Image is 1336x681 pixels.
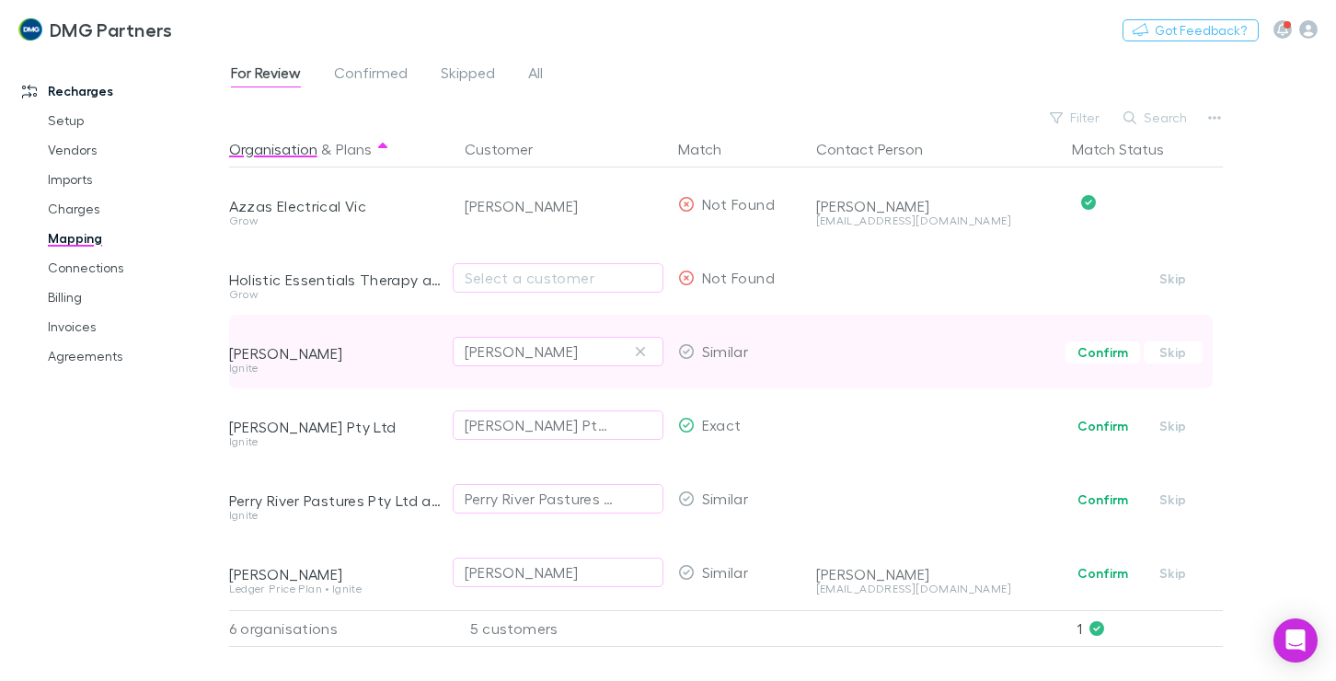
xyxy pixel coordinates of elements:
a: Imports [29,165,239,194]
span: For Review [231,63,301,87]
span: Similar [702,490,749,507]
span: Exact [702,416,742,433]
button: Skip [1144,268,1203,290]
a: Charges [29,194,239,224]
button: Skip [1144,562,1203,584]
a: Agreements [29,341,239,371]
div: [PERSON_NAME] Pty Ltd [229,418,443,436]
button: Plans [336,131,372,167]
div: Grow [229,215,443,226]
button: Confirm [1065,489,1140,511]
div: Ignite [229,363,443,374]
button: Select a customer [453,263,663,293]
button: [PERSON_NAME] [453,337,663,366]
div: [PERSON_NAME] Pty Ltd [465,414,615,436]
a: Connections [29,253,239,283]
div: 5 customers [450,610,671,647]
div: [PERSON_NAME] [229,344,443,363]
button: [PERSON_NAME] [453,558,663,587]
div: Perry River Pastures Pty Ltd atf The Perry River Pastures Trust [229,491,443,510]
button: Skip [1144,341,1203,364]
div: [PERSON_NAME] [465,340,579,363]
div: & [229,131,443,167]
div: [PERSON_NAME] [816,197,1057,215]
div: [PERSON_NAME] [465,169,663,243]
div: [EMAIL_ADDRESS][DOMAIN_NAME] [816,583,1057,594]
button: Skip [1144,415,1203,437]
div: Ignite [229,436,443,447]
button: Confirm [1065,341,1140,364]
button: Search [1114,107,1198,129]
span: Confirmed [334,63,408,87]
div: Select a customer [465,267,651,289]
a: Vendors [29,135,239,165]
button: [PERSON_NAME] Pty Ltd [453,410,663,440]
a: Setup [29,106,239,135]
div: 6 organisations [229,610,450,647]
button: Contact Person [816,131,945,167]
button: Match [678,131,743,167]
button: Perry River Pastures Pty Ltd [453,484,663,514]
a: Mapping [29,224,239,253]
button: Customer [465,131,555,167]
svg: Confirmed [1081,195,1096,210]
button: Confirm [1065,415,1140,437]
a: Invoices [29,312,239,341]
span: Not Found [702,269,775,286]
div: Open Intercom Messenger [1273,618,1318,663]
div: Azzas Electrical Vic [229,197,443,215]
span: Similar [702,342,749,360]
button: Got Feedback? [1123,19,1259,41]
a: Billing [29,283,239,312]
div: Holistic Essentials Therapy and Consulting [229,271,443,289]
div: Ignite [229,510,443,521]
p: 1 [1077,611,1223,646]
img: DMG Partners's Logo [18,18,42,40]
button: Filter [1041,107,1111,129]
button: Skip [1144,489,1203,511]
span: Similar [702,563,749,581]
button: Match Status [1072,131,1186,167]
div: [PERSON_NAME] [816,565,1057,583]
span: All [528,63,543,87]
span: Skipped [441,63,495,87]
div: Ledger Price Plan • Ignite [229,583,443,594]
div: [PERSON_NAME] [229,565,443,583]
div: [EMAIL_ADDRESS][DOMAIN_NAME] [816,215,1057,226]
div: Grow [229,289,443,300]
button: Confirm [1065,562,1140,584]
div: Perry River Pastures Pty Ltd [465,488,615,510]
div: [PERSON_NAME] [465,561,579,583]
a: Recharges [4,76,239,106]
a: DMG Partners [7,7,183,52]
button: Organisation [229,131,317,167]
h3: DMG Partners [50,18,173,40]
span: Not Found [702,195,775,213]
